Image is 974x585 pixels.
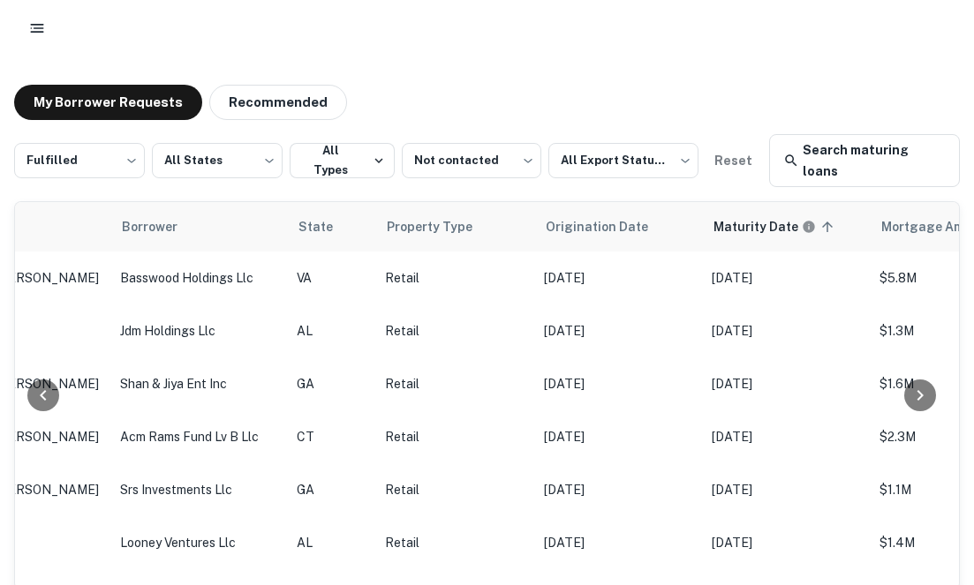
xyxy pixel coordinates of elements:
[402,138,541,184] div: Not contacted
[297,268,367,288] p: VA
[120,321,279,341] p: jdm holdings llc
[297,321,367,341] p: AL
[712,480,862,499] p: [DATE]
[297,427,367,446] p: CT
[120,533,279,552] p: looney ventures llc
[297,480,367,499] p: GA
[544,427,694,446] p: [DATE]
[120,374,279,394] p: shan & jiya ent inc
[385,480,526,499] p: Retail
[712,321,862,341] p: [DATE]
[297,533,367,552] p: AL
[712,427,862,446] p: [DATE]
[385,268,526,288] p: Retail
[769,134,960,187] a: Search maturing loans
[120,268,279,288] p: basswood holdings llc
[548,138,698,184] div: All Export Statuses
[544,480,694,499] p: [DATE]
[14,85,202,120] button: My Borrower Requests
[298,216,356,237] span: State
[544,321,694,341] p: [DATE]
[712,268,862,288] p: [DATE]
[385,321,526,341] p: Retail
[385,533,526,552] p: Retail
[535,202,703,251] th: Origination Date
[152,138,283,184] div: All States
[714,217,816,236] div: Maturity dates displayed may be estimated. Please contact the lender for the most accurate maturi...
[546,216,671,237] span: Origination Date
[122,216,200,237] span: Borrower
[712,533,862,552] p: [DATE]
[14,138,145,184] div: Fulfilled
[714,217,798,236] h6: Maturity Date
[111,202,288,251] th: Borrower
[714,217,839,236] span: Maturity dates displayed may be estimated. Please contact the lender for the most accurate maturi...
[706,143,762,178] button: Reset
[376,202,535,251] th: Property Type
[120,427,279,446] p: acm rams fund lv b llc
[297,374,367,394] p: GA
[703,202,871,251] th: Maturity dates displayed may be estimated. Please contact the lender for the most accurate maturi...
[385,374,526,394] p: Retail
[209,85,347,120] button: Recommended
[288,202,376,251] th: State
[120,480,279,499] p: srs investments llc
[544,268,694,288] p: [DATE]
[385,427,526,446] p: Retail
[544,374,694,394] p: [DATE]
[387,216,495,237] span: Property Type
[712,374,862,394] p: [DATE]
[544,533,694,552] p: [DATE]
[290,143,395,178] button: All Types
[886,444,974,529] iframe: Chat Widget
